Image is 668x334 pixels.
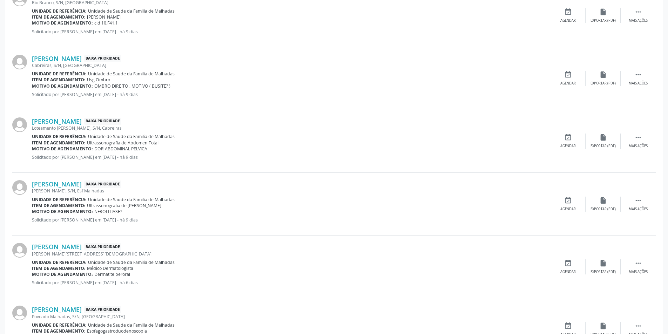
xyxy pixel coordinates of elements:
i:  [634,8,642,16]
span: Dermatite peroral [94,271,130,277]
i: insert_drive_file [599,259,607,267]
div: Agendar [560,144,576,149]
div: Mais ações [629,81,648,86]
div: Exportar (PDF) [591,81,616,86]
i: insert_drive_file [599,197,607,204]
i: event_available [564,197,572,204]
div: Agendar [560,81,576,86]
b: Motivo de agendamento: [32,209,93,214]
img: img [12,55,27,69]
b: Unidade de referência: [32,134,87,139]
div: [PERSON_NAME][STREET_ADDRESS][DEMOGRAPHIC_DATA] [32,251,551,257]
b: Unidade de referência: [32,8,87,14]
b: Unidade de referência: [32,71,87,77]
i:  [634,259,642,267]
i:  [634,322,642,330]
i: event_available [564,134,572,141]
span: Baixa Prioridade [84,180,121,188]
div: Mais ações [629,270,648,274]
div: Exportar (PDF) [591,144,616,149]
i:  [634,71,642,79]
i: insert_drive_file [599,134,607,141]
b: Item de agendamento: [32,265,86,271]
span: Ultrassonografia de Abdomen Total [87,140,158,146]
b: Item de agendamento: [32,203,86,209]
div: Exportar (PDF) [591,18,616,23]
span: Baixa Prioridade [84,306,121,313]
span: [PERSON_NAME] [87,14,121,20]
a: [PERSON_NAME] [32,180,82,188]
div: [PERSON_NAME], S/N, Esf Malhadas [32,188,551,194]
i: event_available [564,322,572,330]
span: Médico Dermatologista [87,265,133,271]
span: cid 10.F41.1 [94,20,118,26]
p: Solicitado por [PERSON_NAME] em [DATE] - há 6 dias [32,280,551,286]
b: Item de agendamento: [32,77,86,83]
img: img [12,243,27,258]
p: Solicitado por [PERSON_NAME] em [DATE] - há 9 dias [32,154,551,160]
span: Unidade de Saude da Familia de Malhadas [88,322,175,328]
span: Ultrassonografia de [PERSON_NAME] [87,203,161,209]
p: Solicitado por [PERSON_NAME] em [DATE] - há 9 dias [32,91,551,97]
i: event_available [564,71,572,79]
i: insert_drive_file [599,71,607,79]
div: Mais ações [629,18,648,23]
span: OMBRO DIREITO , MOTIVO ( BUSITE? ) [94,83,170,89]
b: Motivo de agendamento: [32,271,93,277]
span: Baixa Prioridade [84,118,121,125]
span: DOR ABDOMINAL PELVICA [94,146,147,152]
a: [PERSON_NAME] [32,117,82,125]
span: Baixa Prioridade [84,243,121,251]
i: insert_drive_file [599,322,607,330]
b: Item de agendamento: [32,140,86,146]
a: [PERSON_NAME] [32,306,82,313]
div: Agendar [560,270,576,274]
span: Esofagogastroduodenoscopia [87,328,147,334]
span: Unidade de Saude da Familia de Malhadas [88,259,175,265]
span: Unidade de Saude da Familia de Malhadas [88,8,175,14]
div: Agendar [560,207,576,212]
b: Motivo de agendamento: [32,83,93,89]
i: event_available [564,8,572,16]
span: Unidade de Saude da Familia de Malhadas [88,71,175,77]
b: Motivo de agendamento: [32,20,93,26]
b: Unidade de referência: [32,322,87,328]
b: Motivo de agendamento: [32,146,93,152]
i: insert_drive_file [599,8,607,16]
img: img [12,180,27,195]
b: Unidade de referência: [32,197,87,203]
span: Usg Ombro [87,77,110,83]
p: Solicitado por [PERSON_NAME] em [DATE] - há 9 dias [32,29,551,35]
i:  [634,197,642,204]
div: Exportar (PDF) [591,270,616,274]
div: Mais ações [629,144,648,149]
span: Baixa Prioridade [84,55,121,62]
div: Agendar [560,18,576,23]
p: Solicitado por [PERSON_NAME] em [DATE] - há 9 dias [32,217,551,223]
div: Povoado Malhadas, S/N, [GEOGRAPHIC_DATA] [32,314,551,320]
i: event_available [564,259,572,267]
div: Exportar (PDF) [591,207,616,212]
b: Item de agendamento: [32,14,86,20]
div: Loteamento [PERSON_NAME], S/N, Cabreiras [32,125,551,131]
div: Mais ações [629,207,648,212]
a: [PERSON_NAME] [32,243,82,251]
span: Unidade de Saude da Familia de Malhadas [88,197,175,203]
b: Item de agendamento: [32,328,86,334]
a: [PERSON_NAME] [32,55,82,62]
span: Unidade de Saude da Familia de Malhadas [88,134,175,139]
div: Cabreiras, S/N, [GEOGRAPHIC_DATA] [32,62,551,68]
b: Unidade de referência: [32,259,87,265]
i:  [634,134,642,141]
span: NFROLITIASE? [94,209,122,214]
img: img [12,117,27,132]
